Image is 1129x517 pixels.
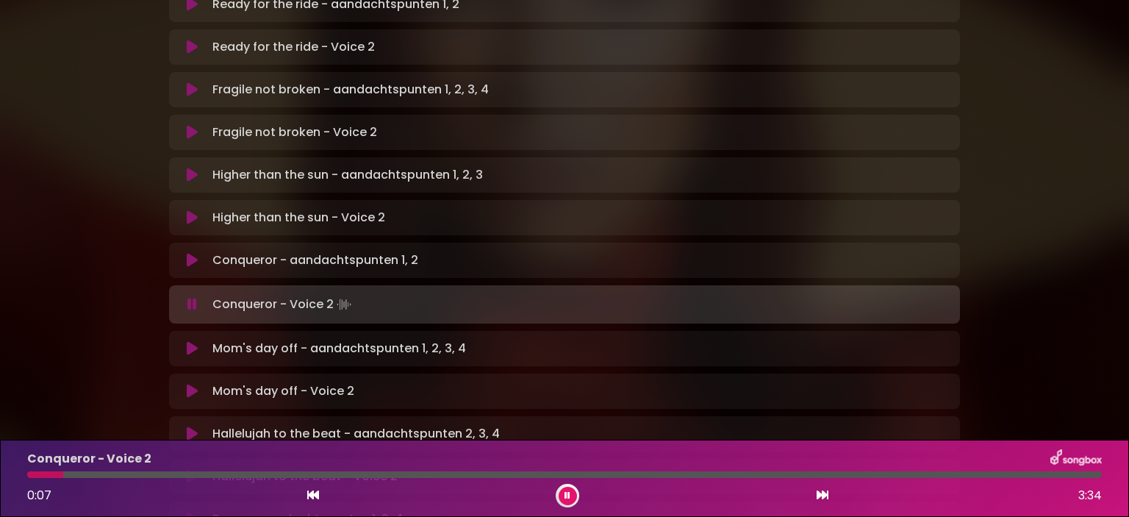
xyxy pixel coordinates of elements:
p: Higher than the sun - aandachtspunten 1, 2, 3 [212,166,483,184]
p: Mom's day off - aandachtspunten 1, 2, 3, 4 [212,340,466,357]
p: Conqueror - Voice 2 [212,294,354,315]
span: 3:34 [1078,487,1102,504]
p: Ready for the ride - Voice 2 [212,38,375,56]
p: Mom's day off - Voice 2 [212,382,354,400]
p: Conqueror - aandachtspunten 1, 2 [212,252,418,269]
img: songbox-logo-white.png [1050,449,1102,468]
p: Conqueror - Voice 2 [27,450,151,468]
p: Higher than the sun - Voice 2 [212,209,385,227]
p: Hallelujah to the beat - aandachtspunten 2, 3, 4 [212,425,500,443]
p: Fragile not broken - aandachtspunten 1, 2, 3, 4 [212,81,489,99]
p: Fragile not broken - Voice 2 [212,124,377,141]
img: waveform4.gif [334,294,354,315]
span: 0:07 [27,487,51,504]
